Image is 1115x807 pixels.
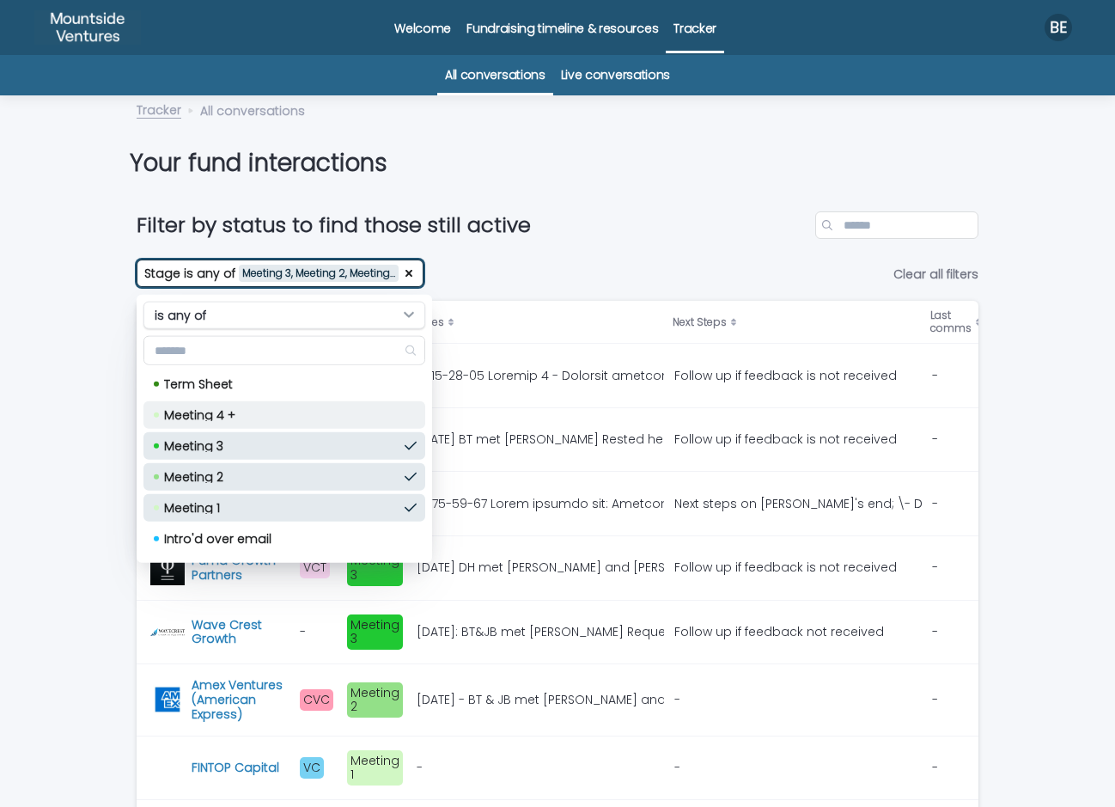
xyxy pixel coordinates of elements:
div: [DATE] BT met [PERSON_NAME] Rested headline terms: £10m valuation £3m investment - £2m from them ... [417,432,661,447]
div: Follow up if feedback is not received [674,432,897,447]
p: - [932,625,981,639]
div: - [674,761,680,775]
a: Tracker [137,99,181,119]
p: - [932,497,981,511]
p: - [932,560,981,575]
div: - [417,761,423,775]
div: 4315-28-05 Loremip 4 - Dolorsit ametconse ad elitse. Doeiusm Tempo incidid ut 0248-39-51 Laboreet... [417,369,661,383]
h1: Filter by status to find those still active [137,213,808,238]
p: is any of [155,309,206,323]
img: twZmyNITGKVq2kBU3Vg1 [34,10,141,45]
a: FINTOP Capital [192,761,279,775]
a: Puma Growth Partners [192,553,286,583]
div: Meeting 2 [347,682,403,718]
div: VC [300,757,324,779]
div: Meeting 3 [347,614,403,651]
button: Clear all filters [887,261,978,287]
div: [DATE]: BT&JB met [PERSON_NAME] Requested data room, would like to move forwards. [DATE]: [PERSON... [417,625,661,639]
tr: FINTOP Capital VCMeeting 1- - - [137,736,1008,800]
div: [DATE] - BT & JB met [PERSON_NAME] and [PERSON_NAME] from Amex Ventures \- Part of Amex business ... [417,693,661,707]
input: Search [144,337,424,364]
p: Term Sheet [164,378,398,390]
tr: Maven Capital Partners VCTMeeting 34575-59-67 Lorem ipsumdo sit: Ametcon adip Elit se: \- Doei te... [137,472,1008,536]
a: Amex Ventures (American Express) [192,678,286,721]
tr: Amex Ventures (American Express) CVCMeeting 2[DATE] - BT & JB met [PERSON_NAME] and [PERSON_NAME]... [137,664,1008,736]
div: Search [143,336,425,365]
tr: Puma Growth Partners VCTMeeting 3[DATE] DH met [PERSON_NAME] and [PERSON_NAME]. Seemed like a pre... [137,535,1008,600]
div: CVC [300,689,333,711]
div: Follow up if feedback is not received [674,560,897,575]
p: Meeting 3 [164,440,398,452]
p: - [932,693,981,707]
a: Wave Crest Growth [192,618,286,647]
tr: Pembroke VCT VCTMeeting 34315-28-05 Loremip 4 - Dolorsit ametconse ad elitse. Doeiusm Tempo incid... [137,344,1008,408]
p: Meeting 4 + [164,409,398,421]
div: Meeting 3 [347,550,403,586]
input: Search [815,211,978,239]
h1: Your fund interactions [130,149,972,178]
p: Meeting 2 [164,471,398,483]
div: Meeting 1 [347,750,403,786]
p: Next Steps [673,313,727,332]
span: Clear all filters [893,268,978,280]
p: - [932,432,981,447]
div: [DATE] DH met [PERSON_NAME] and [PERSON_NAME]. Seemed like a pretty good call with Puma. Bonus is... [417,560,661,575]
p: - [300,625,333,639]
p: Meeting 1 [164,502,398,514]
div: Next steps on [PERSON_NAME]'s end; \- Discuss TiPJAR nternally \- Submit DDQs \- Look at the term... [674,497,918,511]
div: Follow up if feedback not received [674,625,884,639]
a: All conversations [445,55,545,95]
div: VCT [300,557,330,578]
button: Stage [137,260,423,287]
tr: Foresight VCTMeeting 3[DATE] BT met [PERSON_NAME] Rested headline terms: £10m valuation £3m inves... [137,407,1008,472]
div: Follow up if feedback is not received [674,369,897,383]
div: 4575-59-67 Lorem ipsumdo sit: Ametcon adip Elit se: \- Doei temp inc Utlaboreet/Dolo magna aliqua... [417,497,661,511]
tr: Wave Crest Growth -Meeting 3[DATE]: BT&JB met [PERSON_NAME] Requested data room, would like to mo... [137,600,1008,664]
p: - [932,761,981,775]
a: Live conversations [561,55,670,95]
p: All conversations [200,100,305,119]
div: - [674,693,680,707]
p: Last comms [930,306,972,338]
div: BE [1045,14,1072,41]
p: - [932,369,981,383]
p: Intro'd over email [164,533,398,545]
